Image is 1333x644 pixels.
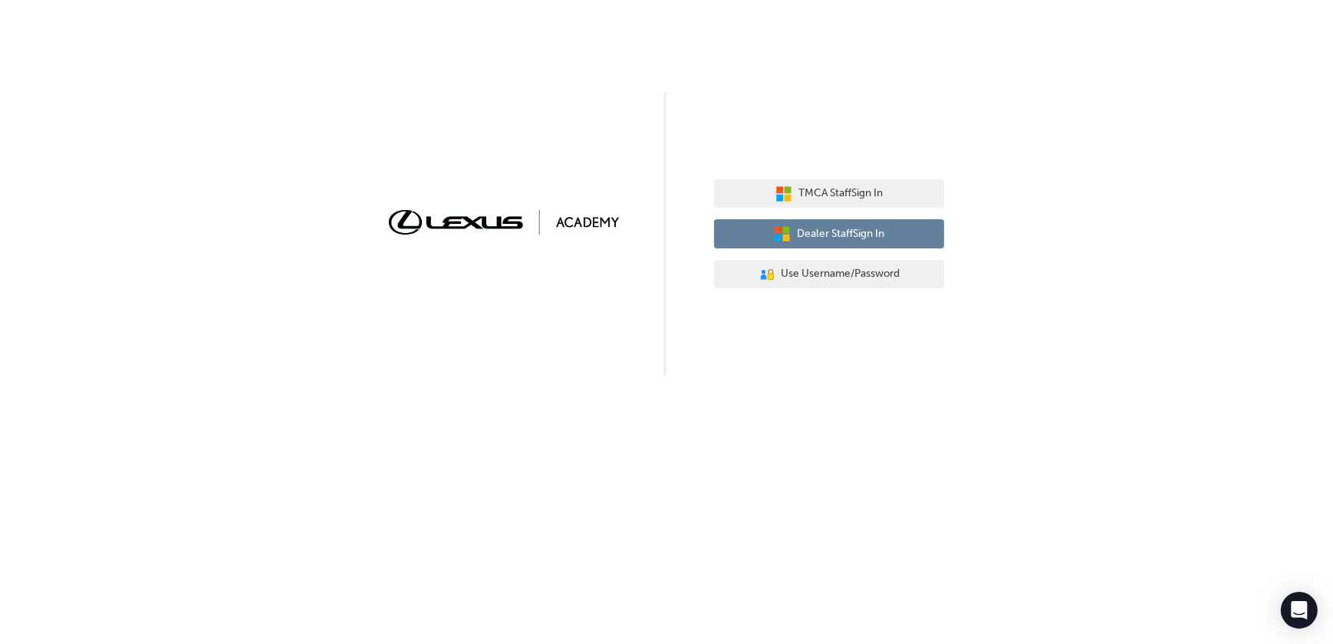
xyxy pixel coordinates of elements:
[782,265,900,283] span: Use Username/Password
[714,179,944,209] button: TMCA StaffSign In
[389,210,619,234] img: Trak
[1281,592,1318,629] div: Open Intercom Messenger
[797,225,884,243] span: Dealer Staff Sign In
[714,219,944,248] button: Dealer StaffSign In
[798,185,883,202] span: TMCA Staff Sign In
[714,260,944,289] button: Use Username/Password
